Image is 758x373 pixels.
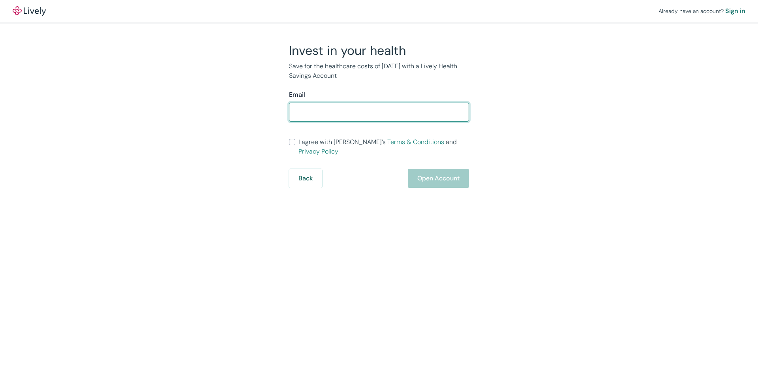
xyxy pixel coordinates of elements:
span: I agree with [PERSON_NAME]’s and [298,137,469,156]
label: Email [289,90,305,99]
p: Save for the healthcare costs of [DATE] with a Lively Health Savings Account [289,62,469,81]
div: Already have an account? [659,6,745,16]
a: Privacy Policy [298,147,338,156]
button: Back [289,169,322,188]
a: Sign in [725,6,745,16]
h2: Invest in your health [289,43,469,58]
a: Terms & Conditions [387,138,444,146]
a: LivelyLively [13,6,46,16]
img: Lively [13,6,46,16]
